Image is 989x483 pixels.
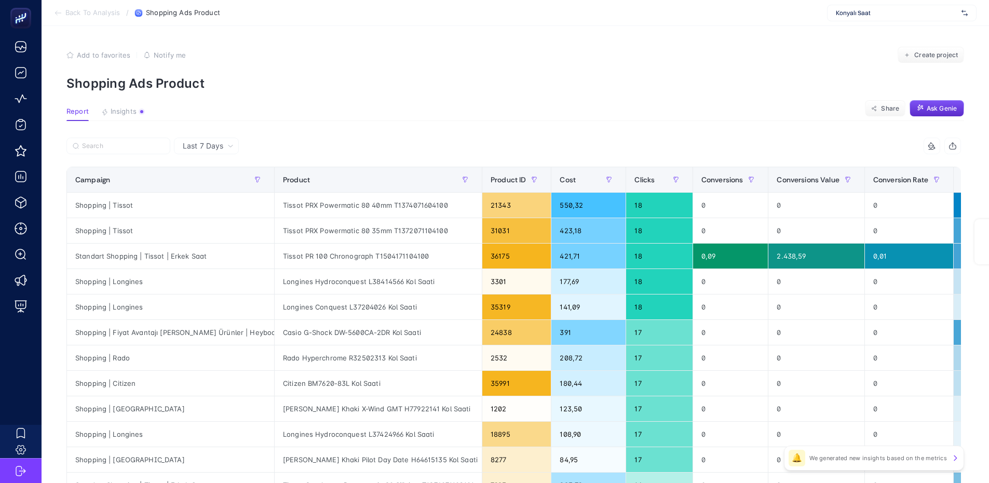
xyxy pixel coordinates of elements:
img: svg%3e [961,8,968,18]
div: Citizen BM7620-83L Kol Saati [275,371,482,396]
div: Standart Shopping | Tissot | Erkek Saat [67,244,274,269]
button: Ask Genie [910,100,964,117]
span: Conversions Value [777,176,839,184]
span: Insights [111,108,137,116]
div: 35319 [482,294,551,319]
div: Tissot PRX Powermatic 80 40mm T1374071604100 [275,193,482,218]
div: 550,32 [551,193,626,218]
div: Longines Hydroconquest L37424966 Kol Saati [275,422,482,447]
div: 0 [865,320,953,345]
span: Conversion Rate [873,176,928,184]
p: We generated new insights based on the metrics [809,454,947,462]
div: Shopping | Longines [67,422,274,447]
div: 0 [768,218,864,243]
div: 0 [693,371,768,396]
div: 2532 [482,345,551,370]
div: Shopping | Longines [67,269,274,294]
div: Shopping | [GEOGRAPHIC_DATA] [67,396,274,421]
div: 🔔 [789,450,805,466]
button: Notify me [143,51,186,59]
span: Shopping Ads Product [146,9,220,17]
div: Shopping | [GEOGRAPHIC_DATA] [67,447,274,472]
span: Conversions [701,176,743,184]
div: 0 [865,218,953,243]
div: Casio G-Shock DW-5600CA-2DR Kol Saati [275,320,482,345]
div: 0 [768,396,864,421]
div: 0 [865,193,953,218]
div: 18 [626,218,692,243]
div: Shopping | Citizen [67,371,274,396]
div: 0 [693,422,768,447]
div: Shopping | Fiyat Avantajı [PERSON_NAME] Ürünler | Heybooster [67,320,274,345]
button: Add to favorites [66,51,130,59]
div: 1202 [482,396,551,421]
div: 0 [768,345,864,370]
div: 18 [626,294,692,319]
div: 0 [693,345,768,370]
div: Tissot PR 100 Chronograph T1504171104100 [275,244,482,269]
span: Konyalı Saat [836,9,957,17]
div: 17 [626,345,692,370]
span: Clicks [634,176,655,184]
div: Shopping | Longines [67,294,274,319]
div: 0 [768,371,864,396]
div: 391 [551,320,626,345]
div: 21343 [482,193,551,218]
div: 208,72 [551,345,626,370]
div: 8277 [482,447,551,472]
span: Ask Genie [927,104,957,113]
div: 17 [626,371,692,396]
div: 108,90 [551,422,626,447]
span: Share [881,104,899,113]
div: Shopping | Rado [67,345,274,370]
span: Notify me [154,51,186,59]
p: Shopping Ads Product [66,76,964,91]
div: 421,71 [551,244,626,269]
div: 177,69 [551,269,626,294]
div: Shopping | Tissot [67,218,274,243]
div: 3301 [482,269,551,294]
div: 17 [626,320,692,345]
span: / [126,8,129,17]
span: Cost [560,176,576,184]
span: Campaign [75,176,110,184]
div: 18 [626,193,692,218]
div: 423,18 [551,218,626,243]
div: Longines Conquest L37204026 Kol Saati [275,294,482,319]
div: 2.438,59 [768,244,864,269]
div: 0 [865,422,953,447]
div: 0 [865,345,953,370]
div: 0 [693,396,768,421]
div: 0 [693,269,768,294]
div: 0 [865,396,953,421]
button: Share [865,100,905,117]
div: 36175 [482,244,551,269]
div: 123,50 [551,396,626,421]
div: 18 [626,269,692,294]
div: Shopping | Tissot [67,193,274,218]
span: Create project [914,51,958,59]
div: 0 [768,447,864,472]
div: 18895 [482,422,551,447]
span: Report [66,108,89,116]
div: 141,09 [551,294,626,319]
div: 0 [693,218,768,243]
div: 17 [626,422,692,447]
div: 17 [626,396,692,421]
div: 0 [768,320,864,345]
div: 0,09 [693,244,768,269]
div: 0 [865,269,953,294]
input: Search [82,142,164,150]
div: [PERSON_NAME] Khaki X-Wind GMT H77922141 Kol Saati [275,396,482,421]
div: 0 [865,371,953,396]
div: 0 [865,294,953,319]
div: 24838 [482,320,551,345]
div: 31031 [482,218,551,243]
div: 0 [693,193,768,218]
div: 0 [768,193,864,218]
div: 84,95 [551,447,626,472]
div: 17 [626,447,692,472]
div: 180,44 [551,371,626,396]
div: Rado Hyperchrome R32502313 Kol Saati [275,345,482,370]
div: 0 [768,294,864,319]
